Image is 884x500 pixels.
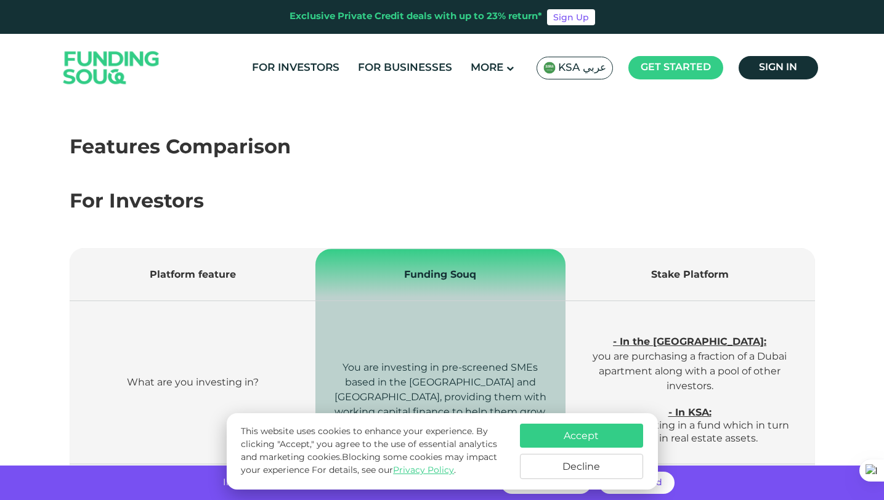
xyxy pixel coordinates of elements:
[355,58,455,78] a: For Businesses
[70,188,815,217] div: For Investors
[739,56,818,79] a: Sign in
[651,268,729,280] span: Stake Platform
[593,336,787,392] span: you are purchasing a fraction of a Dubai apartment along with a pool of other investors.
[520,424,643,448] button: Accept
[759,63,797,72] span: Sign in
[547,9,595,25] a: Sign Up
[51,37,172,99] img: Logo
[558,61,606,75] span: KSA عربي
[249,58,343,78] a: For Investors
[70,139,291,158] span: Features Comparison
[543,62,556,74] img: SA Flag
[404,268,476,280] span: Funding Souq
[520,454,643,479] button: Decline
[641,63,711,72] span: Get started
[668,406,712,418] strong: - In KSA:
[150,268,236,280] span: Platform feature
[241,425,507,477] p: This website uses cookies to enhance your experience. By clicking "Accept," you agree to the use ...
[471,63,503,73] span: More
[335,361,546,417] span: You are investing in pre-screened SMEs based in the [GEOGRAPHIC_DATA] and [GEOGRAPHIC_DATA], prov...
[590,406,789,444] span: you are investing in a fund which in turn invests in real estate assets.
[127,376,259,388] span: What are you investing in?
[613,336,766,347] strong: - In the [GEOGRAPHIC_DATA]:
[223,478,455,487] span: Invest with no hidden fees and get returns of up to
[241,453,497,475] span: Blocking some cookies may impact your experience
[312,466,456,475] span: For details, see our .
[290,10,542,24] div: Exclusive Private Credit deals with up to 23% return*
[393,466,454,475] a: Privacy Policy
